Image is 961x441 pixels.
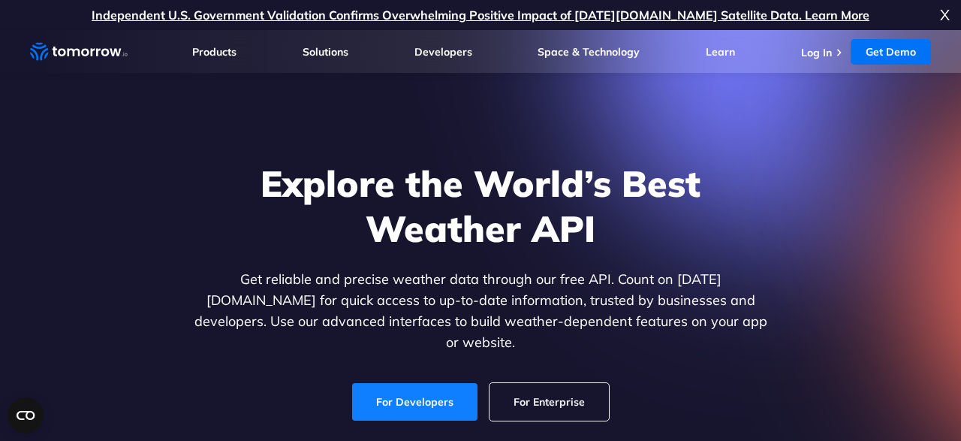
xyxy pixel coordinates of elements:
[538,45,640,59] a: Space & Technology
[191,161,770,251] h1: Explore the World’s Best Weather API
[490,383,609,421] a: For Enterprise
[706,45,735,59] a: Learn
[414,45,472,59] a: Developers
[303,45,348,59] a: Solutions
[8,397,44,433] button: Open CMP widget
[30,41,128,63] a: Home link
[92,8,869,23] a: Independent U.S. Government Validation Confirms Overwhelming Positive Impact of [DATE][DOMAIN_NAM...
[352,383,477,421] a: For Developers
[191,269,770,353] p: Get reliable and precise weather data through our free API. Count on [DATE][DOMAIN_NAME] for quic...
[801,46,832,59] a: Log In
[192,45,236,59] a: Products
[851,39,931,65] a: Get Demo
